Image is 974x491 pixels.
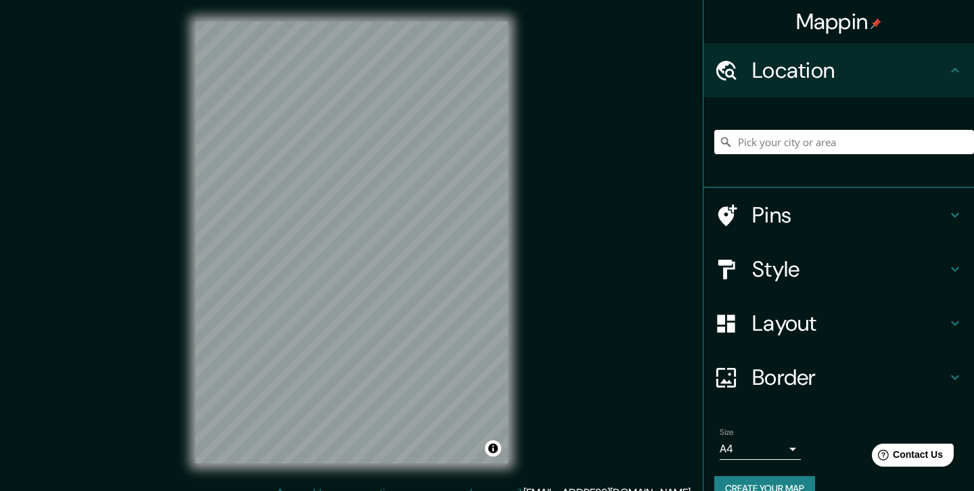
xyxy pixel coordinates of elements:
[703,296,974,350] div: Layout
[871,18,881,29] img: pin-icon.png
[752,364,947,391] h4: Border
[485,440,501,457] button: Toggle attribution
[703,350,974,404] div: Border
[720,438,801,460] div: A4
[195,22,508,463] canvas: Map
[752,57,947,84] h4: Location
[703,188,974,242] div: Pins
[752,202,947,229] h4: Pins
[752,256,947,283] h4: Style
[714,130,974,154] input: Pick your city or area
[703,242,974,296] div: Style
[703,43,974,97] div: Location
[854,438,959,476] iframe: Help widget launcher
[796,8,882,35] h4: Mappin
[752,310,947,337] h4: Layout
[720,427,734,438] label: Size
